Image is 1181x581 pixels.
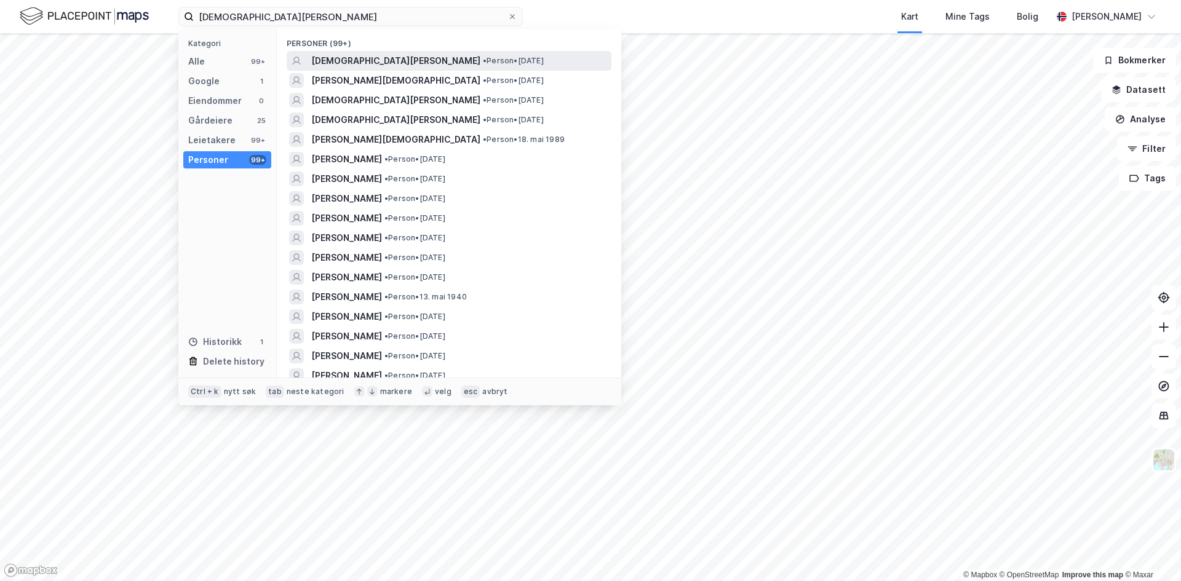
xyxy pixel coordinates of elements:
span: [PERSON_NAME] [311,211,382,226]
div: Google [188,74,220,89]
div: 25 [256,116,266,125]
div: avbryt [482,387,507,397]
div: 99+ [249,135,266,145]
span: • [384,154,388,164]
span: Person • [DATE] [384,233,445,243]
span: [PERSON_NAME][DEMOGRAPHIC_DATA] [311,132,480,147]
span: Person • [DATE] [483,76,544,85]
span: Person • [DATE] [384,351,445,361]
span: • [483,56,487,65]
img: logo.f888ab2527a4732fd821a326f86c7f29.svg [20,6,149,27]
button: Analyse [1105,107,1176,132]
span: [PERSON_NAME] [311,309,382,324]
a: Mapbox [963,571,997,579]
a: Mapbox homepage [4,563,58,577]
div: Personer [188,152,228,167]
span: • [483,135,487,144]
button: Filter [1117,136,1176,161]
span: Person • [DATE] [384,154,445,164]
span: • [384,351,388,360]
span: [DEMOGRAPHIC_DATA][PERSON_NAME] [311,53,480,68]
span: • [384,233,388,242]
button: Tags [1119,166,1176,191]
span: • [384,272,388,282]
span: Person • [DATE] [384,312,445,322]
button: Datasett [1101,77,1176,102]
span: [PERSON_NAME] [311,231,382,245]
div: 99+ [249,155,266,165]
span: Person • 13. mai 1940 [384,292,467,302]
div: 1 [256,76,266,86]
span: • [384,174,388,183]
img: Z [1152,448,1175,472]
div: Personer (99+) [277,29,621,51]
span: [PERSON_NAME] [311,152,382,167]
a: OpenStreetMap [1000,571,1059,579]
span: [DEMOGRAPHIC_DATA][PERSON_NAME] [311,113,480,127]
div: Gårdeiere [188,113,233,128]
span: • [483,76,487,85]
span: [PERSON_NAME] [311,349,382,363]
div: nytt søk [224,387,256,397]
span: [PERSON_NAME] [311,329,382,344]
div: Kontrollprogram for chat [1119,522,1181,581]
button: Bokmerker [1093,48,1176,73]
span: Person • [DATE] [384,194,445,204]
div: velg [435,387,451,397]
span: Person • [DATE] [384,272,445,282]
span: Person • [DATE] [483,95,544,105]
span: Person • [DATE] [384,371,445,381]
div: Kategori [188,39,271,48]
span: Person • [DATE] [483,56,544,66]
div: Bolig [1017,9,1038,24]
div: 99+ [249,57,266,66]
span: [PERSON_NAME] [311,191,382,206]
span: [DEMOGRAPHIC_DATA][PERSON_NAME] [311,93,480,108]
div: Alle [188,54,205,69]
div: tab [266,385,284,398]
span: • [384,194,388,203]
span: • [384,213,388,223]
div: markere [380,387,412,397]
div: neste kategori [287,387,344,397]
div: Leietakere [188,133,236,148]
span: Person • [DATE] [483,115,544,125]
span: Person • [DATE] [384,331,445,341]
span: Person • [DATE] [384,213,445,223]
input: Søk på adresse, matrikkel, gårdeiere, leietakere eller personer [194,7,507,26]
div: [PERSON_NAME] [1072,9,1142,24]
div: Eiendommer [188,93,242,108]
a: Improve this map [1062,571,1123,579]
span: Person • [DATE] [384,253,445,263]
span: [PERSON_NAME] [311,290,382,304]
span: • [483,115,487,124]
span: • [384,371,388,380]
span: • [384,292,388,301]
span: • [384,312,388,321]
div: Historikk [188,334,242,349]
span: [PERSON_NAME] [311,250,382,265]
div: 0 [256,96,266,106]
span: [PERSON_NAME] [311,270,382,285]
span: Person • 18. mai 1989 [483,135,565,144]
div: Delete history [203,354,264,369]
div: esc [461,385,480,398]
div: Kart [901,9,918,24]
div: 1 [256,337,266,347]
div: Ctrl + k [188,385,221,398]
span: [PERSON_NAME] [311,368,382,383]
span: [PERSON_NAME] [311,172,382,186]
span: • [483,95,487,105]
span: Person • [DATE] [384,174,445,184]
span: • [384,253,388,262]
iframe: Chat Widget [1119,522,1181,581]
span: • [384,331,388,341]
div: Mine Tags [945,9,990,24]
span: [PERSON_NAME][DEMOGRAPHIC_DATA] [311,73,480,88]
